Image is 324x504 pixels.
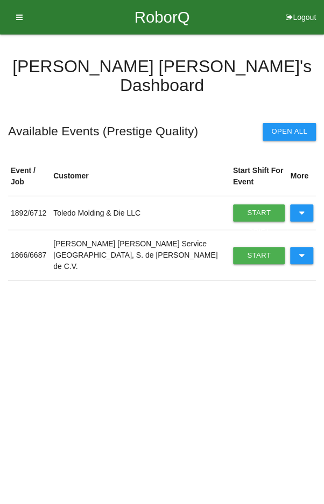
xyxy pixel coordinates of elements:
td: 1866 / 6687 [8,230,51,281]
th: Customer [51,157,230,196]
td: [PERSON_NAME] [PERSON_NAME] Service [GEOGRAPHIC_DATA], S. de [PERSON_NAME] de C.V. [51,230,230,281]
a: Start Shift [233,247,285,264]
td: 1892 / 6712 [8,196,51,230]
h5: Available Events ( Prestige Quality ) [8,125,198,138]
td: Toledo Molding & Die LLC [51,196,230,230]
th: More [287,157,316,196]
th: Start Shift For Event [230,157,288,196]
button: Open All [263,123,316,140]
a: Start Shift [233,204,285,222]
th: Event / Job [8,157,51,196]
h4: [PERSON_NAME] [PERSON_NAME] 's Dashboard [8,57,316,95]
